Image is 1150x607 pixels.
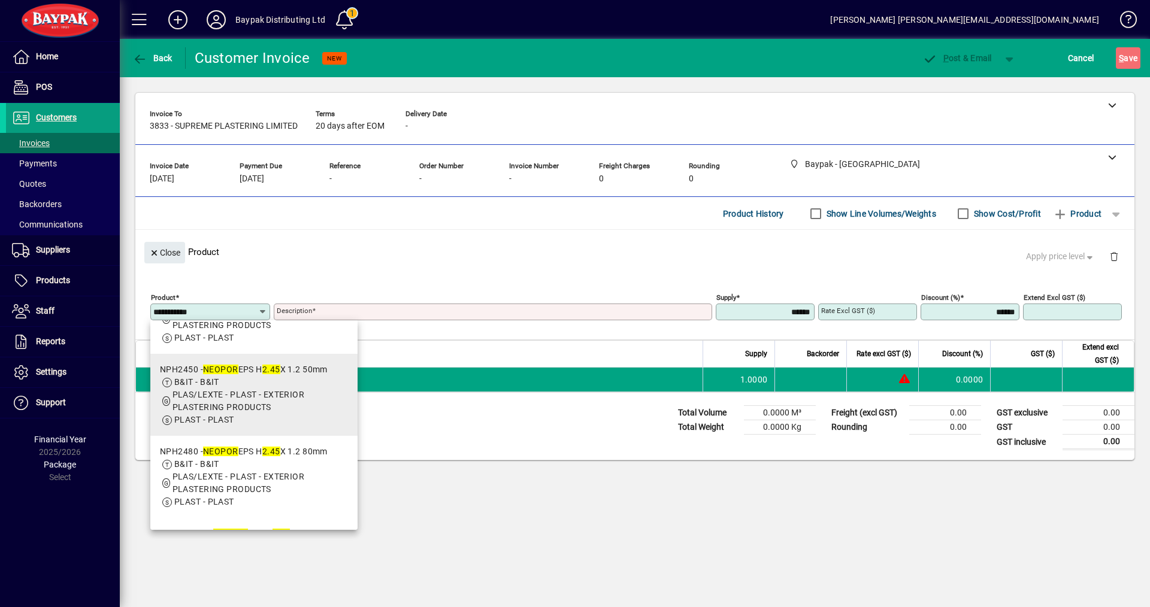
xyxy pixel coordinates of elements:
span: Home [36,51,58,61]
span: Product History [723,204,784,223]
div: NPH2450 - EPS H X 1.2 50mm [160,363,348,376]
button: Close [144,242,185,263]
a: Invoices [6,133,120,153]
div: Baypak Distributing Ltd [235,10,325,29]
td: 0.00 [1063,435,1134,450]
div: NPH245040 - EPS H X 1.2 40mm [160,527,348,540]
span: Extend excl GST ($) [1070,341,1119,367]
span: - [419,174,422,184]
span: 1.0000 [740,374,768,386]
td: 0.0000 [918,368,990,391]
span: Customers [36,113,77,122]
span: POS [36,82,52,92]
span: - [329,174,332,184]
span: Rate excl GST ($) [857,347,911,360]
mat-label: Supply [716,293,736,302]
div: NPH2480 - EPS H X 1.2 80mm [160,445,348,458]
a: Quotes [6,174,120,194]
span: Settings [36,367,66,377]
a: Staff [6,296,120,326]
span: PLAST - PLAST [174,497,234,506]
em: NEOPOR [203,365,238,374]
span: Invoices [12,138,50,148]
td: GST [991,420,1063,435]
span: ost & Email [922,53,992,63]
td: 0.00 [909,420,981,435]
mat-label: Product [151,293,175,302]
td: Freight (excl GST) [825,406,909,420]
em: NEOPOR [213,529,249,538]
span: [DATE] [240,174,264,184]
a: Suppliers [6,235,120,265]
td: 0.0000 M³ [744,406,816,420]
span: S [1119,53,1124,63]
mat-label: Extend excl GST ($) [1024,293,1085,302]
mat-label: Rate excl GST ($) [821,306,875,315]
td: 0.00 [1063,406,1134,420]
em: NEOPOR [203,447,238,456]
span: Quotes [12,179,46,189]
button: Apply price level [1021,246,1100,268]
a: Home [6,42,120,72]
td: 0.00 [1063,420,1134,435]
a: Communications [6,214,120,235]
span: Communications [12,220,83,229]
button: Add [159,9,197,31]
div: Product [135,230,1134,274]
button: Cancel [1065,47,1097,69]
span: Apply price level [1026,250,1095,263]
label: Show Line Volumes/Weights [824,208,936,220]
span: B&IT - B&IT [174,377,219,387]
span: Discount (%) [942,347,983,360]
span: Products [36,275,70,285]
a: Settings [6,357,120,387]
span: 3833 - SUPREME PLASTERING LIMITED [150,122,298,131]
mat-label: Discount (%) [921,293,960,302]
span: Payments [12,159,57,168]
span: 0 [689,174,694,184]
td: 0.0000 Kg [744,420,816,435]
span: PLAS/LEXTE - PLAST - EXTERIOR PLASTERING PRODUCTS [172,390,305,412]
a: Products [6,266,120,296]
span: 0 [599,174,604,184]
a: Payments [6,153,120,174]
em: 2.45 [262,365,280,374]
mat-label: Description [277,306,312,315]
mat-option: NPH2450 - NEOPOR EPS H 2.45 X 1.2 50mm [150,354,358,436]
mat-option: NPH245040 - NEOPOR EPS H 2.45 X 1.2 40mm [150,518,358,600]
span: PLAS/LEXTE - PLAST - EXTERIOR PLASTERING PRODUCTS [172,472,305,494]
a: Backorders [6,194,120,214]
span: PLAST - PLAST [174,415,234,424]
em: 2.45 [262,447,280,456]
mat-option: NPH2480 - NEOPOR EPS H 2.45 X 1.2 80mm [150,436,358,518]
span: [DATE] [150,174,174,184]
em: 2.45 [273,529,290,538]
td: GST exclusive [991,406,1063,420]
span: Supply [745,347,767,360]
span: - [509,174,512,184]
span: Back [132,53,172,63]
app-page-header-button: Close [141,247,188,257]
span: Package [44,460,76,469]
span: Staff [36,306,55,315]
button: Delete [1100,242,1128,271]
span: ave [1119,48,1137,68]
span: PLAST - PLAST [174,333,234,342]
a: POS [6,72,120,102]
button: Back [129,47,175,69]
td: Rounding [825,420,909,435]
td: Total Weight [672,420,744,435]
app-page-header-button: Back [120,47,186,69]
td: GST inclusive [991,435,1063,450]
span: Financial Year [34,435,86,444]
div: Customer Invoice [195,48,310,68]
app-page-header-button: Delete [1100,251,1128,262]
label: Show Cost/Profit [972,208,1041,220]
a: Knowledge Base [1111,2,1135,41]
span: Support [36,397,66,407]
button: Product History [718,203,789,224]
span: GST ($) [1031,347,1055,360]
button: Save [1116,47,1140,69]
a: Reports [6,327,120,357]
button: Post & Email [916,47,998,69]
